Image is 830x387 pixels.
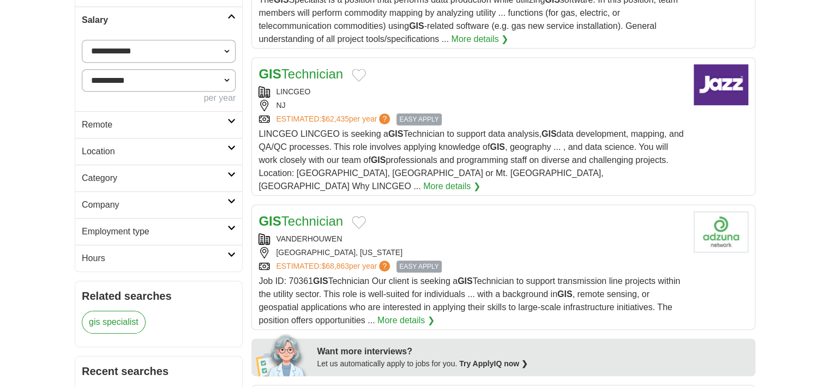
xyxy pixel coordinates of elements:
[82,198,227,211] h2: Company
[313,276,328,286] strong: GIS
[490,142,505,152] strong: GIS
[694,211,748,252] img: Company logo
[82,311,146,334] a: gis specialist
[379,261,390,271] span: ?
[75,245,242,271] a: Hours
[258,247,685,258] div: [GEOGRAPHIC_DATA], [US_STATE]
[396,261,441,273] span: EASY APPLY
[352,216,366,229] button: Add to favorite jobs
[458,276,473,286] strong: GIS
[82,172,227,185] h2: Category
[82,118,227,131] h2: Remote
[75,165,242,191] a: Category
[276,261,392,273] a: ESTIMATED:$68,863per year?
[371,155,386,165] strong: GIS
[82,92,236,105] div: per year
[557,289,573,299] strong: GIS
[75,7,242,33] a: Salary
[317,358,749,370] div: Let us automatically apply to jobs for you.
[377,314,435,327] a: More details ❯
[258,214,343,228] a: GISTechnician
[258,100,685,111] div: NJ
[258,233,685,245] div: VANDERHOUWEN
[379,113,390,124] span: ?
[82,14,227,27] h2: Salary
[258,214,281,228] strong: GIS
[317,345,749,358] div: Want more interviews?
[75,111,242,138] a: Remote
[423,180,480,193] a: More details ❯
[82,288,236,304] h2: Related searches
[82,145,227,158] h2: Location
[396,113,441,125] span: EASY APPLY
[75,138,242,165] a: Location
[82,252,227,265] h2: Hours
[258,129,683,191] span: LINCGEO LINCGEO is seeking a Technician to support data analysis, data development, mapping, and ...
[409,21,424,31] strong: GIS
[388,129,404,138] strong: GIS
[258,66,281,81] strong: GIS
[321,262,349,270] span: $68,863
[82,363,236,379] h2: Recent searches
[258,276,680,325] span: Job ID: 70361 Technician Our client is seeking a Technician to support transmission line projects...
[451,33,508,46] a: More details ❯
[694,64,748,105] img: Company logo
[258,86,685,98] div: LINCGEO
[321,114,349,123] span: $62,435
[542,129,557,138] strong: GIS
[75,191,242,218] a: Company
[352,69,366,82] button: Add to favorite jobs
[459,359,528,368] a: Try ApplyIQ now ❯
[75,218,242,245] a: Employment type
[256,332,309,376] img: apply-iq-scientist.png
[258,66,343,81] a: GISTechnician
[276,113,392,125] a: ESTIMATED:$62,435per year?
[82,225,227,238] h2: Employment type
